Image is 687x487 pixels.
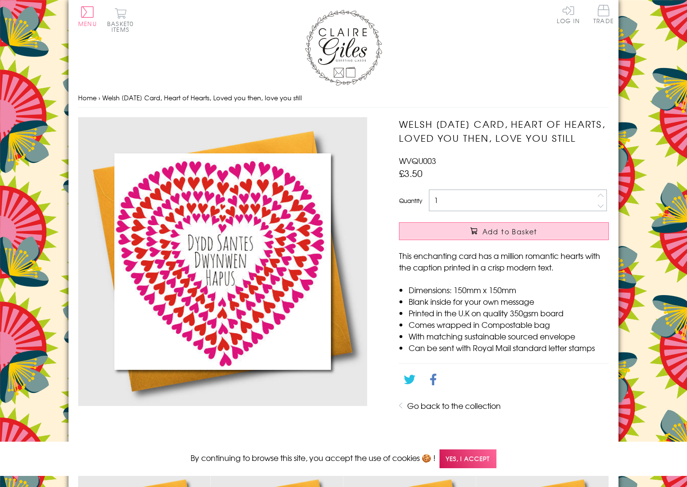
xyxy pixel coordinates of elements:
li: Comes wrapped in Compostable bag [409,319,609,330]
li: Dimensions: 150mm x 150mm [409,284,609,296]
li: Printed in the U.K on quality 350gsm board [409,307,609,319]
li: With matching sustainable sourced envelope [409,330,609,342]
li: Can be sent with Royal Mail standard letter stamps [409,342,609,353]
span: 0 items [111,19,134,34]
span: WVQU003 [399,155,436,166]
span: Trade [593,5,614,24]
span: Welsh [DATE] Card, Heart of Hearts, Loved you then, love you still [102,93,302,102]
nav: breadcrumbs [78,88,609,108]
button: Basket0 items [107,8,134,32]
img: Claire Giles Greetings Cards [305,10,382,86]
span: Menu [78,19,97,28]
span: › [98,93,100,102]
button: Menu [78,6,97,27]
a: Log In [557,5,580,24]
button: Add to Basket [399,222,609,240]
p: This enchanting card has a million romantic hearts with the caption printed in a crisp modern text. [399,250,609,273]
label: Quantity [399,196,422,205]
a: Trade [593,5,614,26]
img: Welsh Valentine's Day Card, Heart of Hearts, Loved you then, love you still [78,117,368,406]
span: Add to Basket [482,227,537,236]
h1: Welsh [DATE] Card, Heart of Hearts, Loved you then, love you still [399,117,609,145]
li: Blank inside for your own message [409,296,609,307]
a: Home [78,93,96,102]
span: £3.50 [399,166,423,180]
span: Yes, I accept [440,449,496,468]
a: Go back to the collection [407,400,501,411]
